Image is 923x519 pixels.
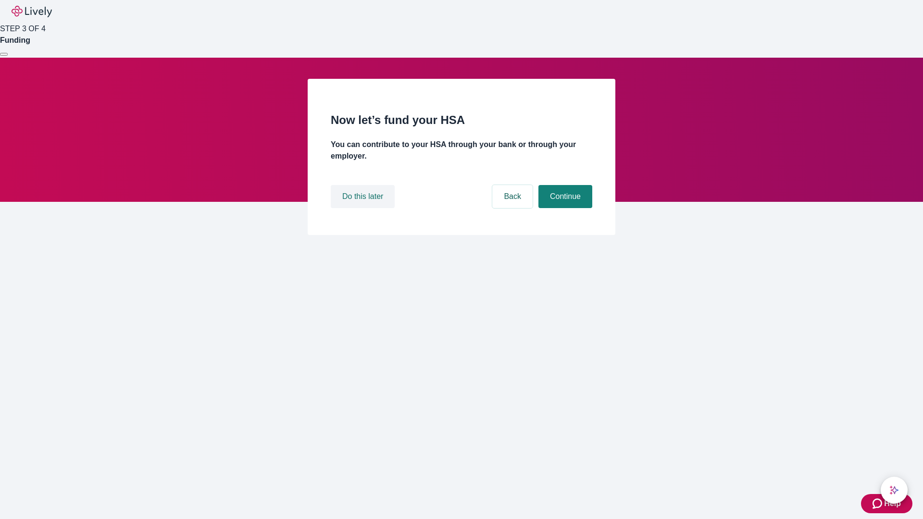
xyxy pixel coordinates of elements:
svg: Lively AI Assistant [889,485,899,495]
h2: Now let’s fund your HSA [331,111,592,129]
button: Zendesk support iconHelp [861,494,912,513]
button: Do this later [331,185,395,208]
svg: Zendesk support icon [873,498,884,509]
img: Lively [12,6,52,17]
button: Back [492,185,533,208]
span: Help [884,498,901,509]
button: Continue [538,185,592,208]
h4: You can contribute to your HSA through your bank or through your employer. [331,139,592,162]
button: chat [881,477,908,504]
